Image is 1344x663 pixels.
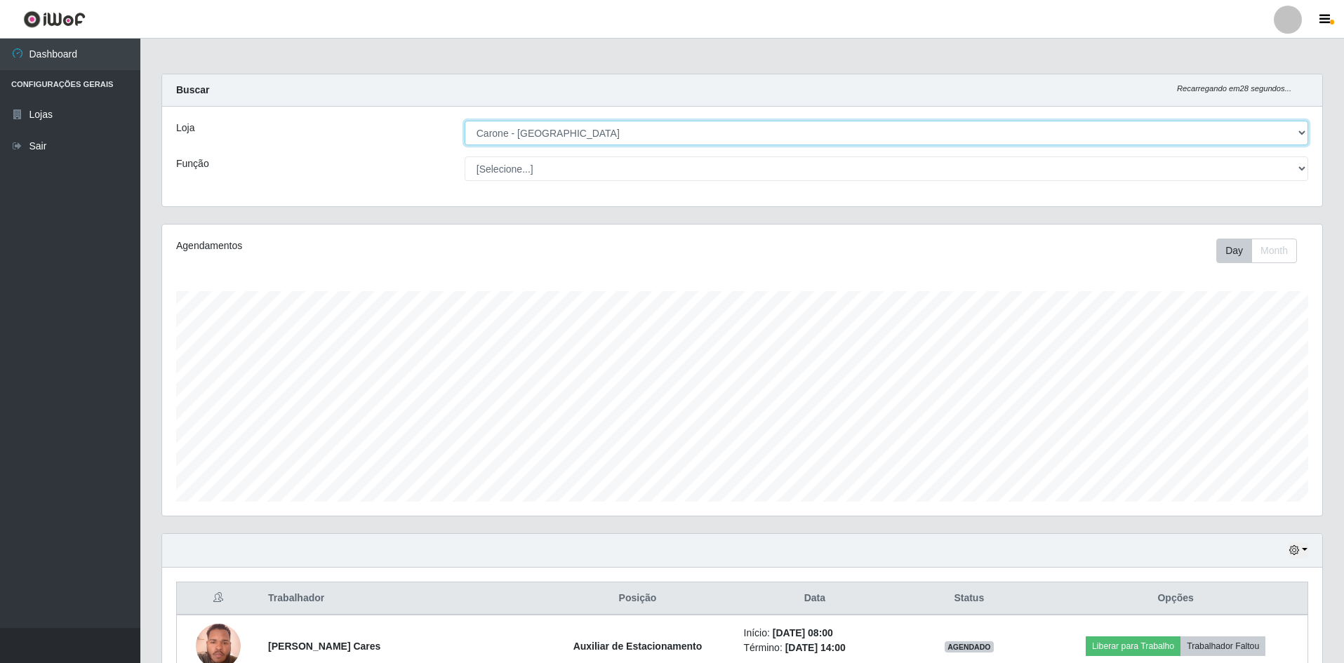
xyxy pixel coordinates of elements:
[260,582,540,615] th: Trabalhador
[744,626,886,641] li: Início:
[176,239,636,253] div: Agendamentos
[176,156,209,171] label: Função
[23,11,86,28] img: CoreUI Logo
[1180,636,1265,656] button: Trabalhador Faltou
[573,641,703,652] strong: Auxiliar de Estacionamento
[1251,239,1297,263] button: Month
[1216,239,1297,263] div: First group
[540,582,735,615] th: Posição
[773,627,833,638] time: [DATE] 08:00
[176,84,209,95] strong: Buscar
[1216,239,1252,263] button: Day
[744,641,886,655] li: Término:
[268,641,380,652] strong: [PERSON_NAME] Cares
[736,582,895,615] th: Data
[1216,239,1308,263] div: Toolbar with button groups
[176,121,194,135] label: Loja
[1086,636,1180,656] button: Liberar para Trabalho
[894,582,1044,615] th: Status
[1177,84,1291,93] i: Recarregando em 28 segundos...
[1044,582,1308,615] th: Opções
[785,642,846,653] time: [DATE] 14:00
[945,641,994,652] span: AGENDADO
